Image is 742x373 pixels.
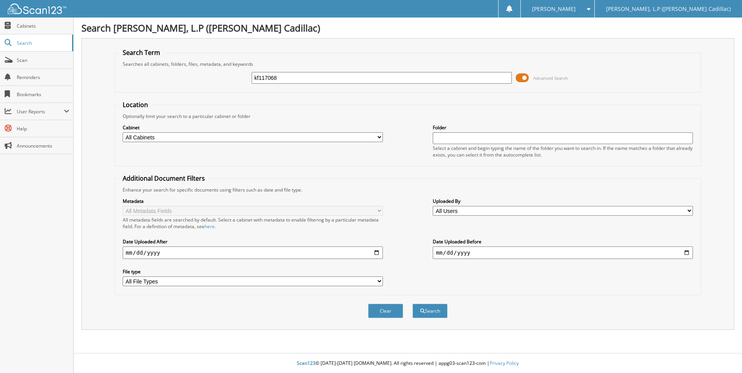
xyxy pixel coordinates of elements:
[606,7,731,11] span: [PERSON_NAME], L.P ([PERSON_NAME] Cadillac)
[204,223,215,230] a: here
[119,174,209,183] legend: Additional Document Filters
[433,238,693,245] label: Date Uploaded Before
[17,40,68,46] span: Search
[119,113,697,120] div: Optionally limit your search to a particular cabinet or folder
[123,268,383,275] label: File type
[533,75,568,81] span: Advanced Search
[17,23,69,29] span: Cabinets
[433,145,693,158] div: Select a cabinet and begin typing the name of the folder you want to search in. If the name match...
[119,100,152,109] legend: Location
[17,74,69,81] span: Reminders
[123,246,383,259] input: start
[123,238,383,245] label: Date Uploaded After
[123,124,383,131] label: Cabinet
[703,336,742,373] iframe: Chat Widget
[368,304,403,318] button: Clear
[119,48,164,57] legend: Search Term
[17,143,69,149] span: Announcements
[17,108,64,115] span: User Reports
[490,360,519,366] a: Privacy Policy
[297,360,315,366] span: Scan123
[17,125,69,132] span: Help
[123,198,383,204] label: Metadata
[17,57,69,63] span: Scan
[532,7,576,11] span: [PERSON_NAME]
[412,304,448,318] button: Search
[123,216,383,230] div: All metadata fields are searched by default. Select a cabinet with metadata to enable filtering b...
[74,354,742,373] div: © [DATE]-[DATE] [DOMAIN_NAME]. All rights reserved | appg03-scan123-com |
[433,198,693,204] label: Uploaded By
[119,186,697,193] div: Enhance your search for specific documents using filters such as date and file type.
[119,61,697,67] div: Searches all cabinets, folders, files, metadata, and keywords
[17,91,69,98] span: Bookmarks
[433,124,693,131] label: Folder
[433,246,693,259] input: end
[8,4,66,14] img: scan123-logo-white.svg
[81,21,734,34] h1: Search [PERSON_NAME], L.P ([PERSON_NAME] Cadillac)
